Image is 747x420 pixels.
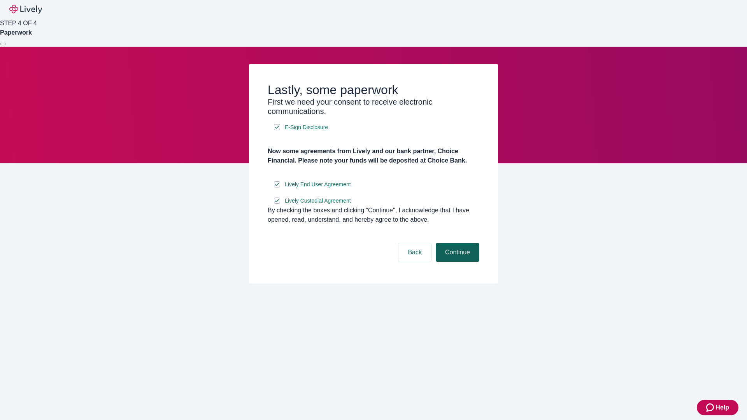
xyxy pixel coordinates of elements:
h2: Lastly, some paperwork [268,82,479,97]
span: Help [715,403,729,412]
button: Zendesk support iconHelp [697,400,738,415]
button: Continue [436,243,479,262]
span: Lively Custodial Agreement [285,197,351,205]
a: e-sign disclosure document [283,180,352,189]
div: By checking the boxes and clicking “Continue", I acknowledge that I have opened, read, understand... [268,206,479,224]
button: Back [398,243,431,262]
svg: Zendesk support icon [706,403,715,412]
a: e-sign disclosure document [283,122,330,132]
img: Lively [9,5,42,14]
a: e-sign disclosure document [283,196,352,206]
h3: First we need your consent to receive electronic communications. [268,97,479,116]
span: E-Sign Disclosure [285,123,328,131]
span: Lively End User Agreement [285,180,351,189]
h4: Now some agreements from Lively and our bank partner, Choice Financial. Please note your funds wi... [268,147,479,165]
